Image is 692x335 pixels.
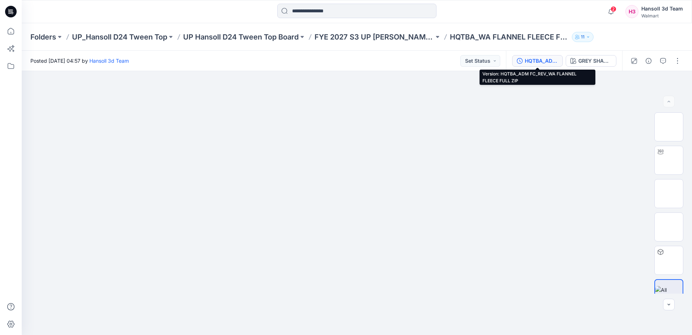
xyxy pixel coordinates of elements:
[30,32,56,42] a: Folders
[72,32,167,42] a: UP_Hansoll D24 Tween Top
[655,286,683,301] img: All colorways
[315,32,434,42] a: FYE 2027 S3 UP [PERSON_NAME] TOP
[525,57,558,65] div: HQTBA_ADM FC_REV_WA FLANNEL FLEECE FULL ZIP
[578,57,612,65] div: GREY SHADOW
[641,4,683,13] div: Hansoll 3d Team
[183,32,299,42] a: UP Hansoll D24 Tween Top Board
[512,55,563,67] button: HQTBA_ADM FC_REV_WA FLANNEL FLEECE FULL ZIP
[450,32,569,42] p: HQTBA_WA FLANNEL FLEECE FULL ZIP
[566,55,616,67] button: GREY SHADOW
[643,55,654,67] button: Details
[641,13,683,18] div: Walmart
[30,57,129,65] span: Posted [DATE] 04:57 by
[625,5,638,18] div: H3
[611,6,616,12] span: 2
[572,32,594,42] button: 11
[89,58,129,64] a: Hansoll 3d Team
[581,33,585,41] p: 11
